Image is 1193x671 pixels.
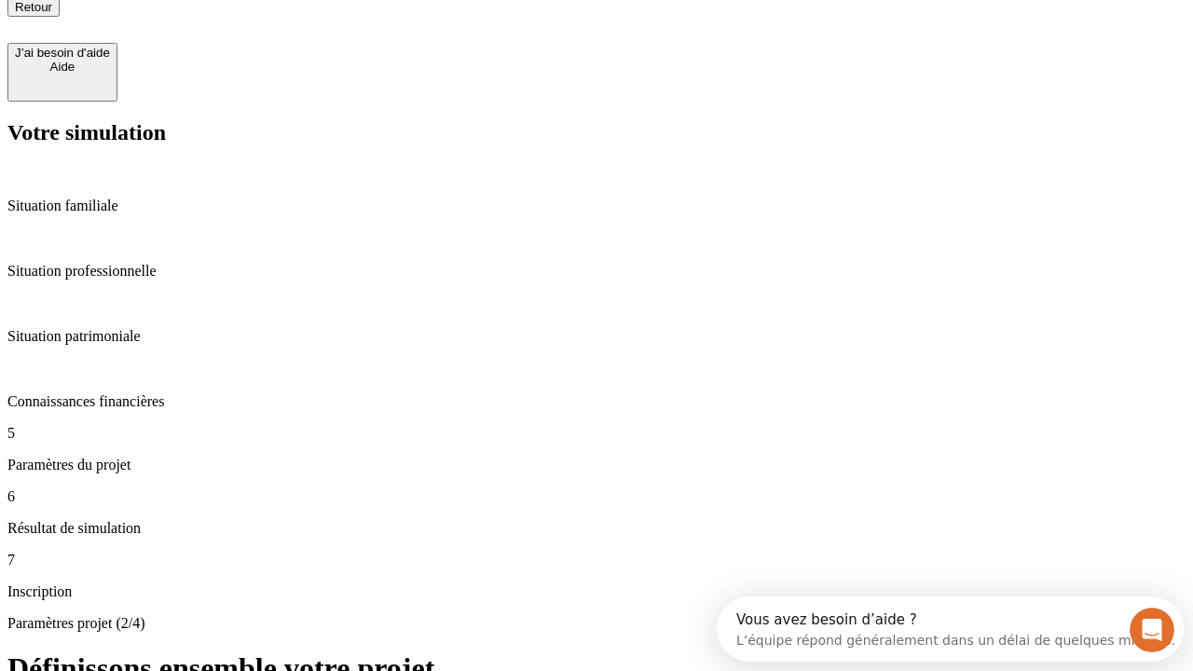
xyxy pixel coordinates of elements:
div: Aide [15,60,110,74]
p: 6 [7,488,1186,505]
div: L’équipe répond généralement dans un délai de quelques minutes. [20,31,459,50]
p: Inscription [7,583,1186,600]
p: Situation familiale [7,198,1186,214]
div: Vous avez besoin d’aide ? [20,16,459,31]
p: 7 [7,552,1186,568]
p: Paramètres projet (2/4) [7,615,1186,632]
p: Situation professionnelle [7,263,1186,280]
p: 5 [7,425,1186,442]
iframe: Intercom live chat discovery launcher [717,596,1184,662]
p: Situation patrimoniale [7,328,1186,345]
div: J’ai besoin d'aide [15,46,110,60]
p: Connaissances financières [7,393,1186,410]
p: Résultat de simulation [7,520,1186,537]
p: Paramètres du projet [7,457,1186,473]
div: Ouvrir le Messenger Intercom [7,7,514,59]
iframe: Intercom live chat [1130,608,1174,652]
h2: Votre simulation [7,120,1186,145]
button: J’ai besoin d'aideAide [7,43,117,102]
